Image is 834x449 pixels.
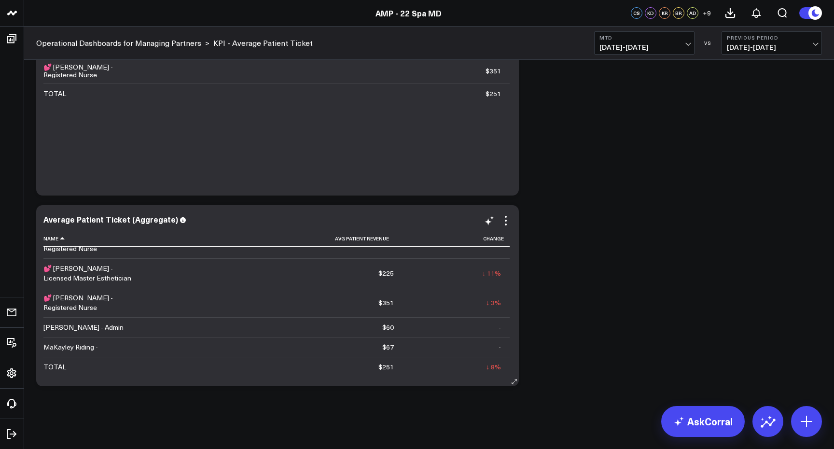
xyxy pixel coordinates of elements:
[631,7,642,19] div: CS
[645,7,656,19] div: KD
[722,31,822,55] button: Previous Period[DATE]-[DATE]
[378,362,394,372] div: $251
[482,268,501,278] div: ↓ 11%
[378,268,394,278] div: $225
[486,89,501,98] div: $251
[499,342,501,352] div: -
[486,362,501,372] div: ↓ 8%
[43,214,178,224] div: Average Patient Ticket (Aggregate)
[382,342,394,352] div: $67
[687,7,698,19] div: AD
[43,264,131,283] div: 💕 [PERSON_NAME] - Licensed Master Esthetician
[727,35,817,41] b: Previous Period
[486,298,501,308] div: ↓ 3%
[661,406,745,437] a: AskCorral
[43,84,140,103] td: TOTAL
[701,7,712,19] button: +9
[375,8,442,18] a: AMP - 22 Spa MD
[43,231,140,247] th: Name
[43,362,66,372] div: TOTAL
[43,293,131,312] div: 💕 [PERSON_NAME] - Registered Nurse
[499,323,501,332] div: -
[213,38,313,48] a: KPI - Average Patient Ticket
[382,323,394,332] div: $60
[703,10,711,16] span: + 9
[403,231,510,247] th: Change
[378,298,394,308] div: $351
[599,35,689,41] b: MTD
[43,58,140,84] td: 💕 [PERSON_NAME] - Registered Nurse
[699,40,717,46] div: VS
[140,231,403,247] th: Avg Patient Revenue
[43,342,98,352] div: MaKayley Riding -
[727,43,817,51] span: [DATE] - [DATE]
[659,7,670,19] div: KR
[594,31,695,55] button: MTD[DATE]-[DATE]
[673,7,684,19] div: BR
[36,38,201,48] a: Operational Dashboards for Managing Partners
[43,323,124,332] div: [PERSON_NAME] - Admin
[36,38,209,48] div: >
[599,43,689,51] span: [DATE] - [DATE]
[486,66,501,76] div: $351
